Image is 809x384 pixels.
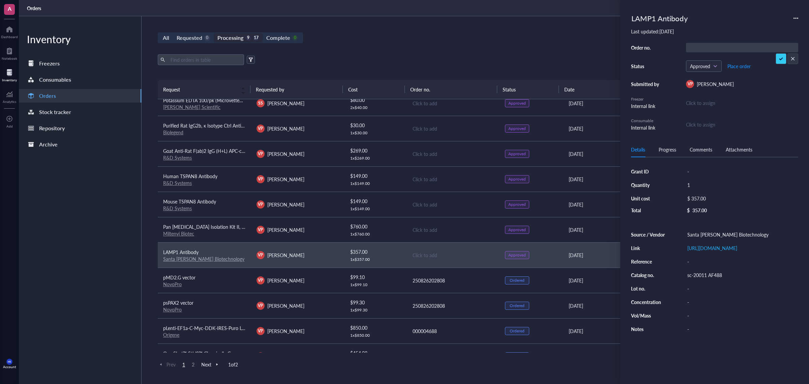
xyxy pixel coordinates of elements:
[569,150,681,158] div: [DATE]
[267,125,304,132] span: [PERSON_NAME]
[692,207,707,213] div: 357.00
[267,150,304,157] span: [PERSON_NAME]
[19,121,141,135] a: Repository
[407,192,500,217] td: Click to add
[3,365,16,369] div: Account
[267,328,304,334] span: [PERSON_NAME]
[19,138,141,151] a: Archive
[258,303,263,309] span: VP
[684,297,798,307] div: -
[726,146,752,153] div: Attachments
[631,81,661,87] div: Submitted by
[407,318,500,344] td: 000004688
[39,124,65,133] div: Repository
[350,130,401,136] div: 1 x $ 30.00
[407,166,500,192] td: Click to add
[177,33,202,43] div: Requested
[631,258,665,265] div: Reference
[3,100,16,104] div: Analytics
[19,32,141,46] div: Inventory
[168,55,241,65] input: Find orders in table
[631,146,645,153] div: Details
[189,361,197,367] span: 2
[350,121,401,129] div: $ 30.00
[350,333,401,338] div: 1 x $ 850.00
[258,277,263,283] span: VP
[350,307,401,313] div: 1 x $ 99.30
[163,255,244,262] a: Santa [PERSON_NAME] Biotechnology
[697,81,734,87] span: [PERSON_NAME]
[508,151,526,157] div: Approved
[687,245,737,251] a: [URL][DOMAIN_NAME]
[163,154,192,161] a: R&D Systems
[407,268,500,293] td: 250826202808
[413,150,495,158] div: Click to add
[569,251,681,259] div: [DATE]
[2,56,17,60] div: Notebook
[350,349,401,357] div: $ 454.08
[2,67,17,82] a: Inventory
[350,257,401,262] div: 1 x $ 357.00
[407,90,500,116] td: Click to add
[407,344,500,369] td: H52379097
[201,361,220,367] span: Next
[350,172,401,180] div: $ 149.00
[687,207,690,213] div: $
[253,35,259,41] div: 17
[350,96,401,104] div: $ 80.00
[508,101,526,106] div: Approved
[407,217,500,242] td: Click to add
[350,248,401,255] div: $ 357.00
[350,273,401,281] div: $ 99.10
[350,231,401,237] div: 1 x $ 760.00
[508,227,526,232] div: Approved
[350,299,401,306] div: $ 99.30
[686,121,715,128] div: Click to assign
[39,59,60,68] div: Freezers
[631,272,665,278] div: Catalog no.
[413,251,495,259] div: Click to add
[684,230,798,239] div: Santa [PERSON_NAME] Biotechnology
[258,227,263,233] span: VP
[250,80,343,99] th: Requested by
[2,46,17,60] a: Notebook
[413,327,495,335] div: 000004688
[19,105,141,119] a: Stock tracker
[569,175,681,183] div: [DATE]
[267,100,304,107] span: [PERSON_NAME]
[8,360,11,363] span: MK
[508,126,526,131] div: Approved
[350,147,401,154] div: $ 269.00
[631,195,665,201] div: Unit cost
[684,311,798,320] div: -
[163,306,182,313] a: NovoPro
[258,252,263,258] span: VP
[407,141,500,166] td: Click to add
[631,182,665,188] div: Quantity
[631,207,665,213] div: Total
[350,223,401,230] div: $ 760.00
[180,361,188,367] span: 1
[158,32,303,43] div: segmented control
[163,281,182,287] a: NovoPro
[163,86,237,93] span: Request
[158,361,176,367] span: Prev
[350,181,401,186] div: 1 x $ 149.00
[8,4,11,13] span: A
[350,206,401,212] div: 1 x $ 149.00
[163,299,193,306] span: psPAX2 vector
[19,73,141,86] a: Consumables
[631,168,665,174] div: Grant ID
[631,96,661,102] div: Freezer
[163,350,290,357] span: One Shot™ Stbl3™ Chemically Competent [MEDICAL_DATA]
[413,175,495,183] div: Click to add
[686,99,798,107] div: Click to assign
[267,252,304,258] span: [PERSON_NAME]
[267,176,304,183] span: [PERSON_NAME]
[569,277,681,284] div: [DATE]
[258,100,263,106] span: SS
[204,35,210,41] div: 0
[39,91,56,101] div: Orders
[39,75,71,84] div: Consumables
[163,33,169,43] div: All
